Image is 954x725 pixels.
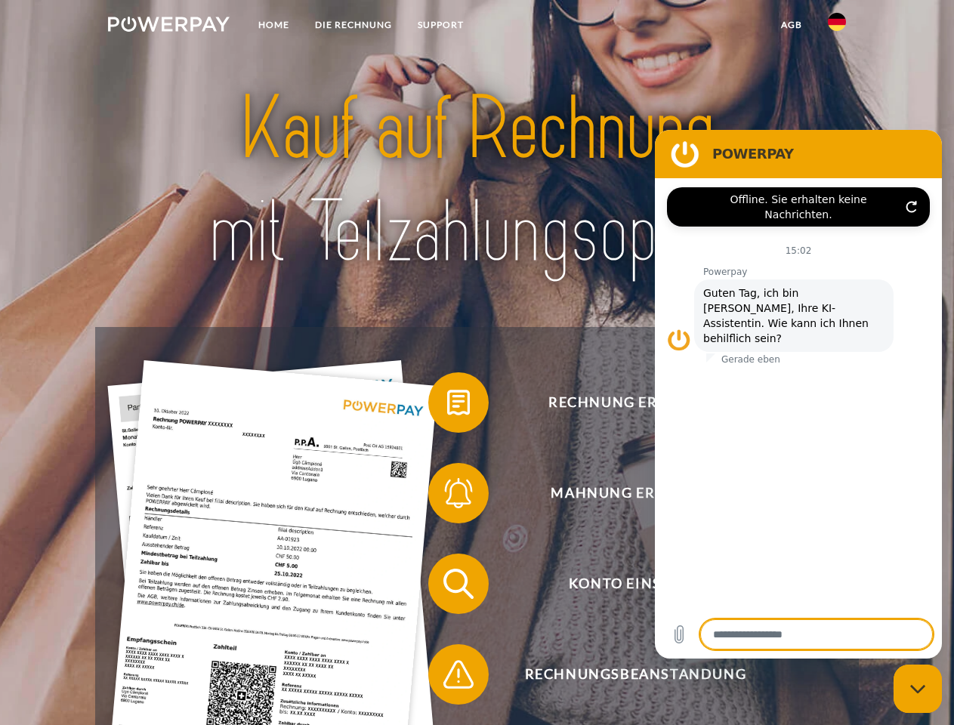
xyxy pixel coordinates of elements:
[440,656,477,693] img: qb_warning.svg
[245,11,302,39] a: Home
[440,565,477,603] img: qb_search.svg
[302,11,405,39] a: DIE RECHNUNG
[428,372,821,433] button: Rechnung erhalten?
[428,463,821,523] button: Mahnung erhalten?
[450,644,820,705] span: Rechnungsbeanstandung
[108,17,230,32] img: logo-powerpay-white.svg
[768,11,815,39] a: agb
[405,11,477,39] a: SUPPORT
[450,463,820,523] span: Mahnung erhalten?
[440,474,477,512] img: qb_bell.svg
[428,644,821,705] button: Rechnungsbeanstandung
[894,665,942,713] iframe: Schaltfläche zum Öffnen des Messaging-Fensters; Konversation läuft
[428,554,821,614] button: Konto einsehen
[450,372,820,433] span: Rechnung erhalten?
[655,130,942,659] iframe: Messaging-Fenster
[440,384,477,421] img: qb_bill.svg
[828,13,846,31] img: de
[450,554,820,614] span: Konto einsehen
[144,72,810,289] img: title-powerpay_de.svg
